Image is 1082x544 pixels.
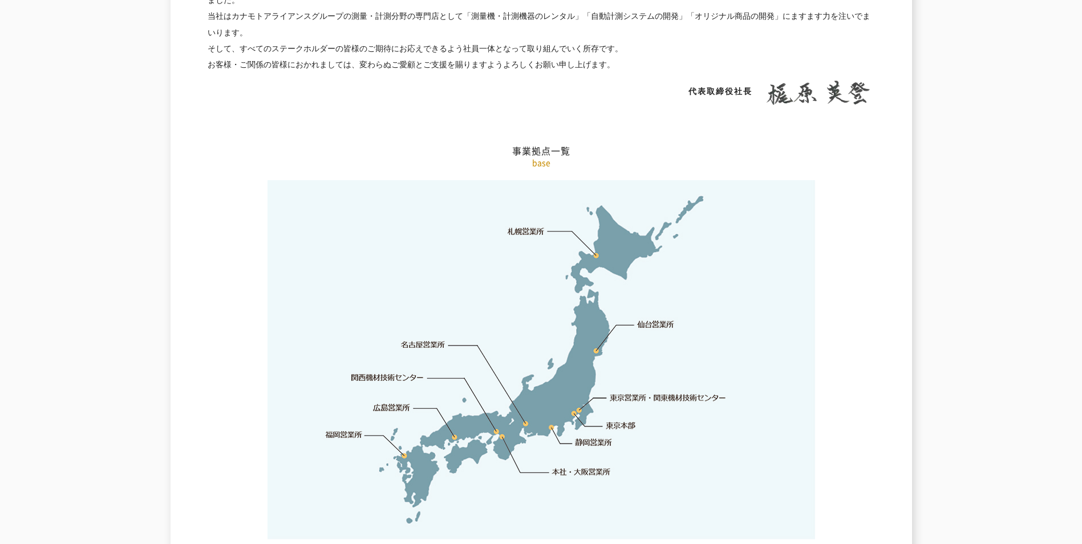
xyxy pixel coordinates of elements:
a: 東京営業所・関東機材技術センター [610,392,727,403]
a: 関西機材技術センター [351,372,424,383]
p: base [208,157,875,169]
img: 事業拠点一覧 [268,180,815,539]
a: 札幌営業所 [508,225,545,237]
img: 梶原 英登 [761,80,875,105]
a: 東京本部 [606,420,636,432]
a: 静岡営業所 [575,437,612,448]
a: 広島営業所 [374,401,411,413]
h2: 事業拠点一覧 [208,31,875,157]
a: 名古屋営業所 [401,339,445,351]
a: 本社・大阪営業所 [551,466,611,477]
a: 仙台営業所 [637,319,674,330]
span: 代表取締役社長 [688,87,752,96]
a: 福岡営業所 [325,429,362,440]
